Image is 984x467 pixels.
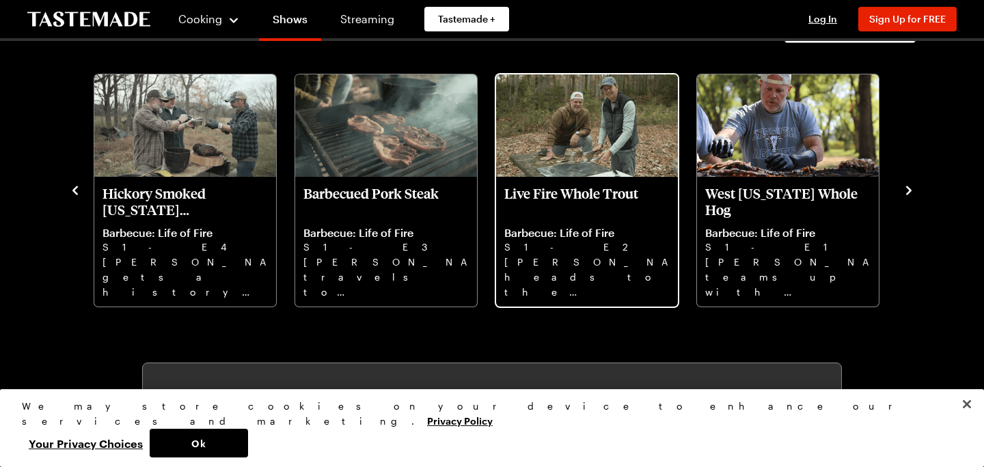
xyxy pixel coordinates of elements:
[178,3,240,36] button: Cooking
[303,255,469,298] p: [PERSON_NAME] travels to [GEOGRAPHIC_DATA], [US_STATE] to visit a free-range hog farm and grill u...
[295,74,477,177] img: Barbecued Pork Steak
[178,12,222,25] span: Cooking
[22,399,951,429] div: We may store cookies on your device to enhance our services and marketing.
[150,429,248,457] button: Ok
[504,185,670,298] a: Live Fire Whole Trout
[102,255,268,298] p: [PERSON_NAME] gets a history lesson on the origin of American barbecue from “The Professor” [PERS...
[504,185,670,218] p: Live Fire Whole Trout
[705,185,871,298] a: West Tennessee Whole Hog
[102,185,268,218] p: Hickory Smoked [US_STATE][PERSON_NAME] & Mint Juleps
[496,74,678,177] img: Live Fire Whole Trout
[22,429,150,457] button: Your Privacy Choices
[869,13,946,25] span: Sign Up for FREE
[303,226,469,240] p: Barbecue: Life of Fire
[705,255,871,298] p: [PERSON_NAME] teams up with fellow pitmasters to showcase the tradition of [GEOGRAPHIC_DATA][US_S...
[94,74,276,177] img: Hickory Smoked Virginia Ham & Mint Juleps
[705,185,871,218] p: West [US_STATE] Whole Hog
[427,414,493,427] a: More information about your privacy, opens in a new tab
[952,389,982,419] button: Close
[94,74,276,307] div: Hickory Smoked Virginia Ham & Mint Juleps
[705,226,871,240] p: Barbecue: Life of Fire
[102,240,268,255] p: S1 - E4
[496,74,678,307] div: Live Fire Whole Trout
[68,181,82,197] button: navigate to previous item
[504,226,670,240] p: Barbecue: Life of Fire
[27,12,150,27] a: To Tastemade Home Page
[303,240,469,255] p: S1 - E3
[102,226,268,240] p: Barbecue: Life of Fire
[504,240,670,255] p: S1 - E2
[795,12,850,26] button: Log In
[705,240,871,255] p: S1 - E1
[858,7,957,31] button: Sign Up for FREE
[438,12,495,26] span: Tastemade +
[808,13,837,25] span: Log In
[697,74,879,307] div: West Tennessee Whole Hog
[424,7,509,31] a: Tastemade +
[303,185,469,218] p: Barbecued Pork Steak
[303,185,469,298] a: Barbecued Pork Steak
[697,74,879,177] img: West Tennessee Whole Hog
[902,181,916,197] button: navigate to next item
[295,74,477,307] div: Barbecued Pork Steak
[504,255,670,298] p: [PERSON_NAME] heads to the [GEOGRAPHIC_DATA] for a day of fly fishing and campfire cooking.
[259,3,321,41] a: Shows
[22,399,951,457] div: Privacy
[102,185,268,298] a: Hickory Smoked Virginia Ham & Mint Juleps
